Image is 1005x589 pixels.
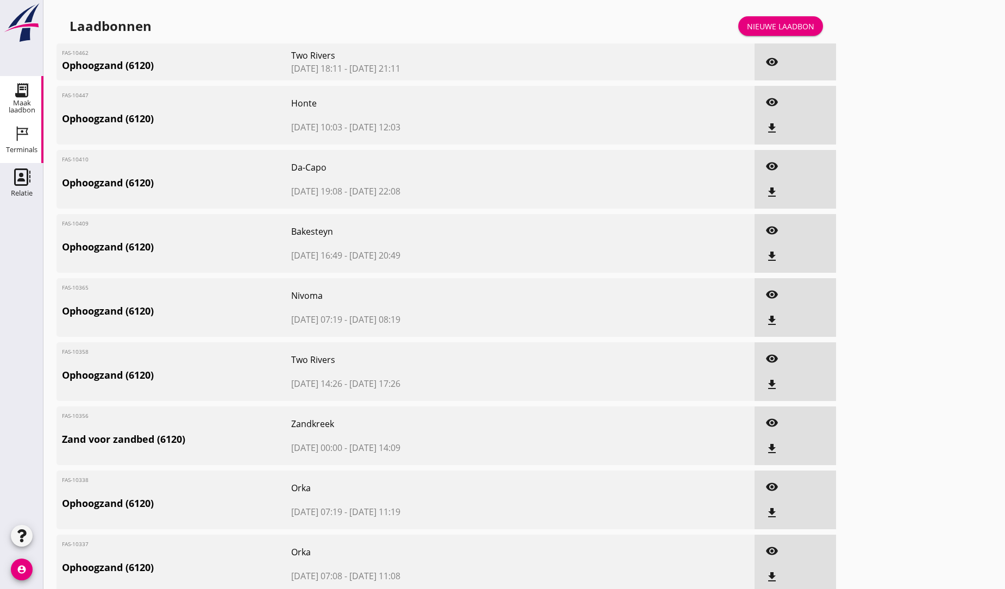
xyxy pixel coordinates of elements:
span: FAS-10338 [62,476,93,484]
span: FAS-10365 [62,284,93,292]
span: FAS-10356 [62,412,93,420]
div: Relatie [11,190,33,197]
span: Ophoogzand (6120) [62,58,291,73]
a: Nieuwe laadbon [738,16,823,36]
i: visibility [765,160,778,173]
i: visibility [765,480,778,493]
img: logo-small.a267ee39.svg [2,3,41,43]
span: Ophoogzand (6120) [62,304,291,318]
i: visibility [765,352,778,365]
span: [DATE] 14:26 - [DATE] 17:26 [291,377,577,390]
span: [DATE] 00:00 - [DATE] 14:09 [291,441,577,454]
span: FAS-10337 [62,540,93,548]
span: Ophoogzand (6120) [62,560,291,575]
div: Terminals [6,146,37,153]
span: Da-Capo [291,161,577,174]
span: [DATE] 16:49 - [DATE] 20:49 [291,249,577,262]
i: visibility [765,544,778,557]
span: Two Rivers [291,49,577,62]
span: Orka [291,481,577,494]
span: [DATE] 07:19 - [DATE] 08:19 [291,313,577,326]
span: [DATE] 10:03 - [DATE] 12:03 [291,121,577,134]
span: Nivoma [291,289,577,302]
span: [DATE] 07:19 - [DATE] 11:19 [291,505,577,518]
span: [DATE] 07:08 - [DATE] 11:08 [291,569,577,582]
i: visibility [765,224,778,237]
span: Honte [291,97,577,110]
span: Two Rivers [291,353,577,366]
div: Laadbonnen [70,17,152,35]
span: [DATE] 19:08 - [DATE] 22:08 [291,185,577,198]
i: file_download [765,506,778,519]
span: Zand voor zandbed (6120) [62,432,291,447]
span: Ophoogzand (6120) [62,111,291,126]
i: file_download [765,314,778,327]
i: file_download [765,442,778,455]
span: FAS-10410 [62,155,93,164]
i: file_download [765,186,778,199]
span: [DATE] 18:11 - [DATE] 21:11 [291,62,577,75]
span: Ophoogzand (6120) [62,176,291,190]
span: FAS-10358 [62,348,93,356]
span: Ophoogzand (6120) [62,496,291,511]
span: Ophoogzand (6120) [62,368,291,383]
i: file_download [765,250,778,263]
i: file_download [765,122,778,135]
i: file_download [765,378,778,391]
i: file_download [765,571,778,584]
i: visibility [765,96,778,109]
span: Orka [291,546,577,559]
span: FAS-10447 [62,91,93,99]
span: Zandkreek [291,417,577,430]
span: Bakesteyn [291,225,577,238]
i: account_circle [11,559,33,580]
span: Ophoogzand (6120) [62,240,291,254]
span: FAS-10462 [62,49,93,57]
i: visibility [765,288,778,301]
span: FAS-10409 [62,220,93,228]
i: visibility [765,416,778,429]
i: visibility [765,55,778,68]
div: Nieuwe laadbon [747,21,814,32]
